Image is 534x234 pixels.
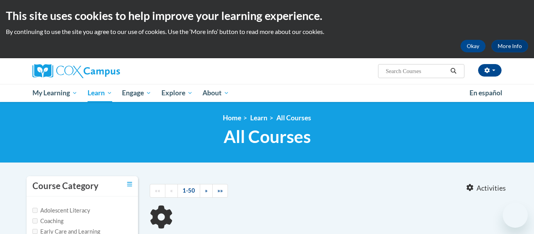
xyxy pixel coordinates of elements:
[276,114,311,122] a: All Courses
[491,40,528,52] a: More Info
[32,180,99,192] h3: Course Category
[32,88,77,98] span: My Learning
[88,88,112,98] span: Learn
[32,64,120,78] img: Cox Campus
[155,187,160,194] span: ««
[198,84,235,102] a: About
[478,64,502,77] button: Account Settings
[385,66,448,76] input: Search Courses
[223,114,241,122] a: Home
[32,229,38,234] input: Checkbox for Options
[6,8,528,23] h2: This site uses cookies to help improve your learning experience.
[27,84,82,102] a: My Learning
[469,89,502,97] span: En español
[32,218,38,223] input: Checkbox for Options
[177,184,200,198] a: 1-50
[117,84,156,102] a: Engage
[461,40,486,52] button: Okay
[205,187,208,194] span: »
[217,187,223,194] span: »»
[165,184,178,198] a: Previous
[224,126,311,147] span: All Courses
[503,203,528,228] iframe: Button to launch messaging window
[464,85,507,101] a: En español
[477,184,506,193] span: Activities
[32,217,63,225] label: Coaching
[202,88,229,98] span: About
[32,208,38,213] input: Checkbox for Options
[161,88,193,98] span: Explore
[127,180,132,189] a: Toggle collapse
[200,184,213,198] a: Next
[32,206,90,215] label: Adolescent Literacy
[250,114,267,122] a: Learn
[212,184,228,198] a: End
[82,84,117,102] a: Learn
[170,187,173,194] span: «
[156,84,198,102] a: Explore
[21,84,513,102] div: Main menu
[32,64,181,78] a: Cox Campus
[448,66,459,76] button: Search
[6,27,528,36] p: By continuing to use the site you agree to our use of cookies. Use the ‘More info’ button to read...
[122,88,151,98] span: Engage
[150,184,165,198] a: Begining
